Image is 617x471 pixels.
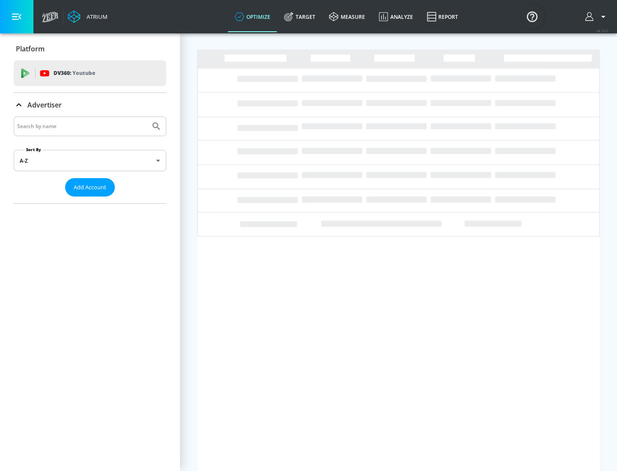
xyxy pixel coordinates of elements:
a: optimize [228,1,277,32]
nav: list of Advertiser [14,197,166,203]
a: Analyze [372,1,420,32]
label: Sort By [24,147,43,152]
div: Platform [14,37,166,61]
input: Search by name [17,121,147,132]
p: Advertiser [27,100,62,110]
p: Platform [16,44,45,54]
button: Add Account [65,178,115,197]
button: Open Resource Center [520,4,544,28]
div: Advertiser [14,116,166,203]
a: measure [322,1,372,32]
a: Report [420,1,465,32]
div: Advertiser [14,93,166,117]
div: A-Z [14,150,166,171]
div: DV360: Youtube [14,60,166,86]
a: Target [277,1,322,32]
a: Atrium [68,10,108,23]
span: Add Account [74,182,106,192]
p: DV360: [54,69,95,78]
span: v 4.19.0 [596,28,608,33]
div: Atrium [83,13,108,21]
p: Youtube [72,69,95,78]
